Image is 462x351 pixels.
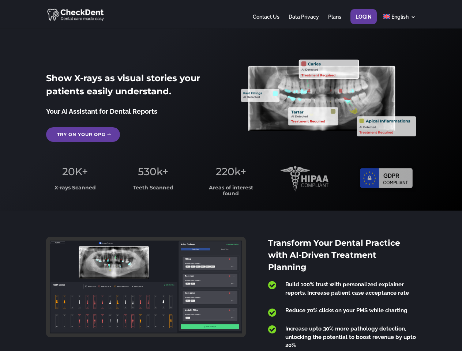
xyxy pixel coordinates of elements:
[285,281,409,296] span: Build 100% trust with personalized explainer reports. Increase patient case acceptance rate
[241,60,416,136] img: X_Ray_annotated
[202,185,260,200] h3: Areas of interest found
[285,325,416,348] span: Increase upto 30% more pathology detection, unlocking the potential to boost revenue by upto 20%
[268,308,276,317] span: 
[253,14,279,29] a: Contact Us
[138,165,168,178] span: 530k+
[268,325,276,334] span: 
[62,165,88,178] span: 20K+
[285,307,407,314] span: Reduce 70% clicks on your PMS while charting
[46,72,221,102] h2: Show X-rays as visual stories your patients easily understand.
[216,165,246,178] span: 220k+
[383,14,416,29] a: English
[356,14,372,29] a: Login
[268,280,276,290] span: 
[46,127,120,142] a: Try on your OPG
[328,14,341,29] a: Plans
[391,14,409,20] span: English
[47,7,105,22] img: CheckDent AI
[289,14,319,29] a: Data Privacy
[46,107,157,115] span: Your AI Assistant for Dental Reports
[268,238,400,272] span: Transform Your Dental Practice with AI-Driven Treatment Planning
